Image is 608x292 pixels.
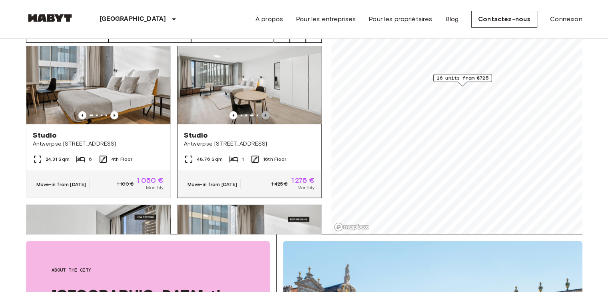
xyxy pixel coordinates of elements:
span: About the city [52,266,244,274]
span: 1 275 € [291,177,315,184]
img: Marketing picture of unit BE-23-003-012-002 [26,28,170,124]
span: 1 425 € [271,180,288,188]
p: [GEOGRAPHIC_DATA] [100,14,166,24]
a: À propos [255,14,283,24]
button: Previous image [261,111,269,119]
span: Studio [33,130,57,140]
button: Previous image [229,111,237,119]
span: 6 [89,156,92,163]
span: 24.31 Sqm [46,156,70,163]
a: Pour les entreprises [296,14,356,24]
span: Move-in from [DATE] [36,181,86,187]
span: 1 [242,156,244,163]
span: Monthly [297,184,315,191]
span: Antwerpse [STREET_ADDRESS] [184,140,315,148]
span: 1 050 € [137,177,163,184]
a: Contactez-nous [471,11,537,28]
span: 1 100 € [117,180,134,188]
span: 16th Floor [263,156,287,163]
a: Previous imagePrevious imageStudioAntwerpse [STREET_ADDRESS]48.76 Sqm116th FloorMove-in from [DAT... [177,28,322,198]
button: Previous image [110,111,118,119]
span: 4th Floor [111,156,132,163]
a: Connexion [550,14,582,24]
span: 16 units from €725 [437,74,488,82]
img: Habyt [26,14,74,22]
div: Map marker [433,74,492,86]
a: Blog [445,14,458,24]
span: Monthly [146,184,163,191]
span: Move-in from [DATE] [187,181,237,187]
button: Previous image [78,111,86,119]
a: Pour les propriétaires [369,14,432,24]
img: Marketing picture of unit BE-23-003-066-001 [177,28,321,124]
a: Mapbox logo [334,222,369,232]
span: 48.76 Sqm [197,156,223,163]
a: Marketing picture of unit BE-23-003-012-002Previous imagePrevious imageStudioAntwerpse [STREET_AD... [26,28,171,198]
span: Studio [184,130,208,140]
span: Antwerpse [STREET_ADDRESS] [33,140,164,148]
